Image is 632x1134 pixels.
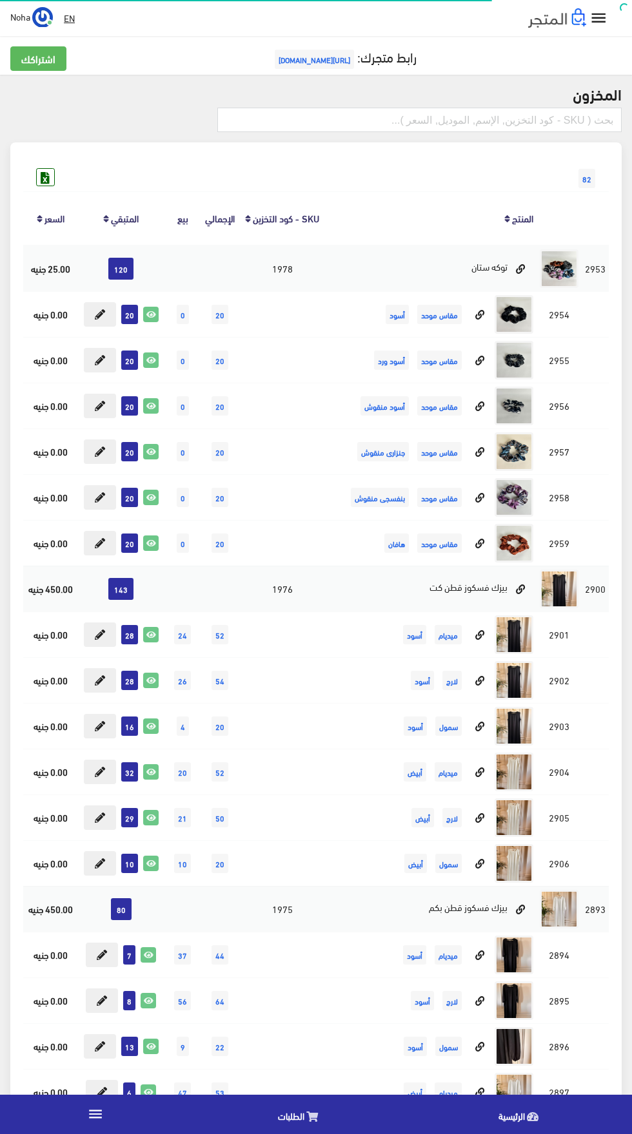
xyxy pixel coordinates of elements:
a: SKU - كود التخزين [253,209,319,227]
span: 56 [174,991,191,1010]
td: 0.00 جنيه [23,977,77,1023]
a: الرئيسية [411,1098,632,1131]
td: 1975 [239,886,325,932]
td: 0.00 جنيه [23,428,77,474]
td: 0.00 جنيه [23,657,77,703]
span: أبيض [411,808,434,827]
a: اشتراكك [10,46,66,71]
span: Noha [10,8,30,24]
td: 2906 [537,840,582,886]
td: 0.00 جنيه [23,474,77,520]
span: 20 [212,716,228,736]
span: الرئيسية [499,1108,525,1124]
span: أسود [404,1037,427,1056]
td: 2904 [537,749,582,794]
span: 64 [212,991,228,1010]
span: 20 [212,351,228,370]
span: أبيض [404,854,427,873]
span: 10 [174,854,191,873]
span: 52 [212,762,228,782]
img: tokh-stan.jpg [540,249,578,288]
span: 29 [121,808,138,827]
td: 2895 [537,977,582,1023]
td: 450.00 جنيه [23,566,77,611]
td: 0.00 جنيه [23,840,77,886]
td: 2893 [582,886,609,932]
td: 450.00 جنيه [23,886,77,932]
img: byzk-fskoz-ktn-kt.jpg [495,798,533,837]
img: byzk-fskoz-ktn-kt.jpg [540,570,578,608]
img: . [528,8,586,28]
span: أسود [403,945,426,965]
td: 2896 [537,1023,582,1069]
span: 0 [177,442,189,461]
span: أسود منقوش [360,396,409,416]
td: 0.00 جنيه [23,383,77,428]
span: 20 [212,533,228,553]
td: 2901 [537,611,582,657]
span: 21 [174,808,191,827]
td: 2903 [537,703,582,749]
a: السعر [44,209,64,227]
span: ميديام [435,762,462,782]
span: أبيض [404,1082,426,1102]
span: 0 [177,305,189,324]
span: 37 [174,945,191,965]
td: بيزك فسكوز قطن بكم [325,886,537,932]
span: 20 [121,305,138,324]
a: الطلبات [191,1098,411,1131]
td: 0.00 جنيه [23,749,77,794]
span: 4 [177,716,189,736]
td: 2953 [582,245,609,292]
iframe: Drift Widget Chat Controller [15,1046,64,1095]
u: EN [64,10,75,26]
span: سمول [435,716,462,736]
td: بيزك فسكوز قطن كت [325,566,537,611]
span: مقاس موحد [417,351,462,370]
span: الطلبات [278,1108,304,1124]
span: 0 [177,533,189,553]
span: أسود [404,716,427,736]
img: byzk-fskoz-ktn-bkm.jpg [495,1027,533,1066]
span: أسود [411,671,434,690]
img: byzk-fskoz-ktn-bkm.jpg [495,981,533,1020]
i:  [589,9,608,28]
td: 2900 [582,566,609,611]
span: 80 [111,898,132,920]
span: أسود [386,305,409,324]
td: 25.00 جنيه [23,245,77,292]
span: 47 [174,1082,191,1102]
a: المنتج [512,209,533,227]
img: byzk-fskoz-ktn-kt.jpg [495,661,533,700]
span: مقاس موحد [417,442,462,461]
span: 20 [174,762,191,782]
td: 2956 [537,383,582,428]
span: سمول [435,854,462,873]
span: 0 [177,351,189,370]
td: 2955 [537,337,582,383]
span: 0 [177,396,189,416]
td: 2897 [537,1069,582,1115]
a: ... Noha [10,6,53,27]
span: 28 [121,625,138,644]
a: EN [59,6,80,30]
span: 0 [177,488,189,507]
span: ميديام [435,1082,462,1102]
span: 28 [121,671,138,690]
span: 20 [212,305,228,324]
img: tokh-stan.jpg [495,341,533,380]
td: 2959 [537,520,582,566]
td: 1976 [239,566,325,611]
img: byzk-fskoz-ktn-bkm.jpg [495,936,533,974]
span: 20 [121,488,138,507]
span: جنزارى منقوش [357,442,409,461]
span: 13 [121,1037,138,1056]
span: 10 [121,854,138,873]
img: byzk-fskoz-ktn-bkm.jpg [540,890,578,928]
span: ميديام [435,625,462,644]
td: 2894 [537,932,582,977]
span: 16 [121,716,138,736]
td: 0.00 جنيه [23,520,77,566]
span: 22 [212,1037,228,1056]
img: tokh-stan.jpg [495,432,533,471]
